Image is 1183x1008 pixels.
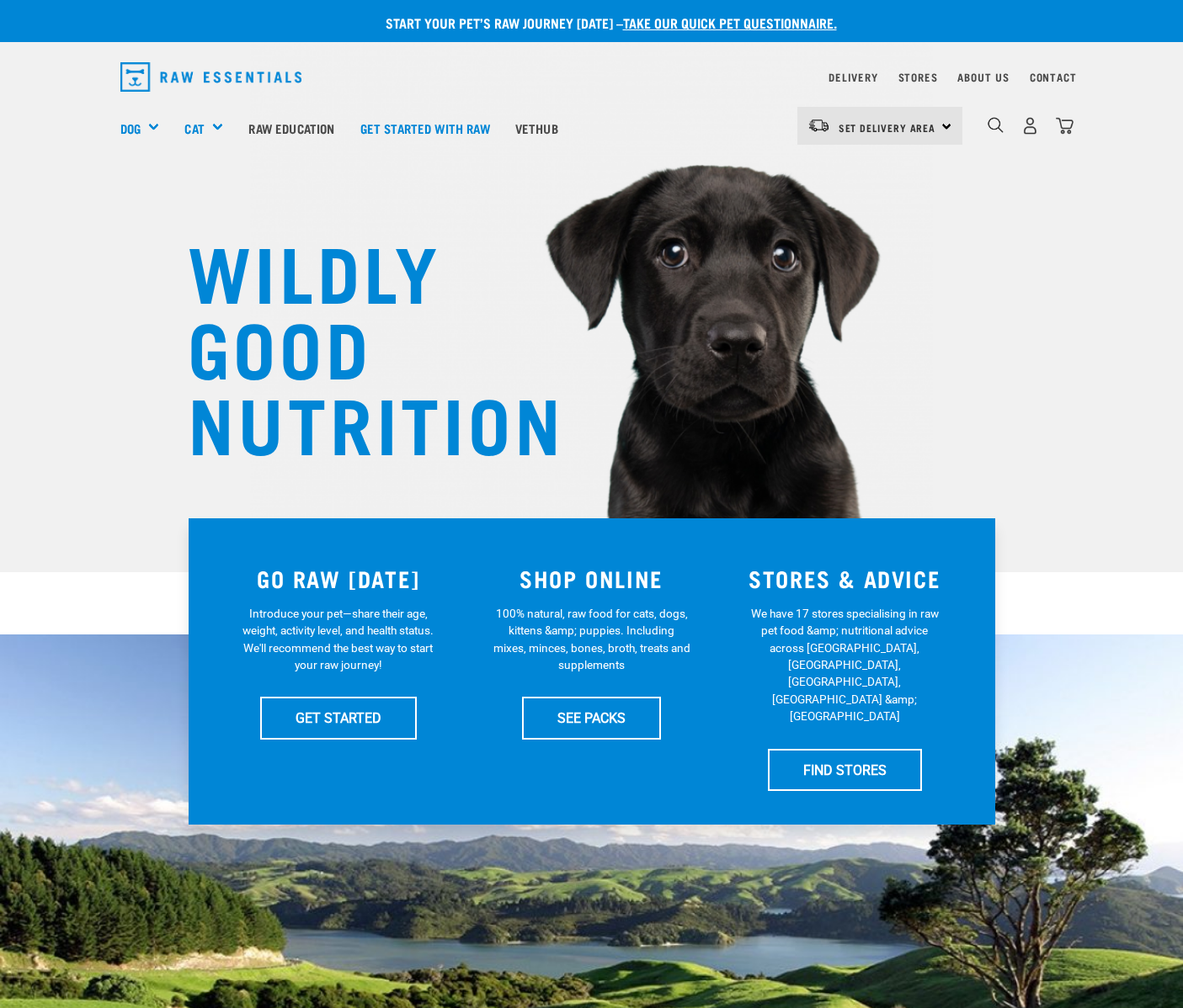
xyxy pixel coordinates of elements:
[120,62,302,92] img: Raw Essentials Logo
[188,231,525,459] h1: WILDLY GOOD NUTRITION
[1021,117,1039,135] img: user.png
[120,119,141,138] a: Dog
[493,605,690,674] p: 100% natural, raw food for cats, dogs, kittens &amp; puppies. Including mixes, minces, bones, bro...
[236,94,347,162] a: Raw Education
[839,125,936,130] span: Set Delivery Area
[988,117,1004,133] img: home-icon-1@2x.png
[222,565,456,592] h3: GO RAW [DATE]
[768,749,922,791] a: FIND STORES
[623,19,837,26] a: take our quick pet questionnaire.
[1056,117,1074,135] img: home-icon@2x.png
[260,697,417,739] a: GET STARTED
[348,94,503,162] a: Get started with Raw
[898,74,938,80] a: Stores
[807,118,830,133] img: van-moving.png
[503,94,571,162] a: Vethub
[728,565,962,592] h3: STORES & ADVICE
[107,56,1077,98] nav: dropdown navigation
[1030,74,1077,80] a: Contact
[957,74,1009,80] a: About Us
[522,697,661,739] a: SEE PACKS
[475,565,708,592] h3: SHOP ONLINE
[239,605,437,674] p: Introduce your pet—share their age, weight, activity level, and health status. We'll recommend th...
[829,74,877,80] a: Delivery
[184,119,204,138] a: Cat
[746,605,944,725] p: We have 17 stores specialising in raw pet food &amp; nutritional advice across [GEOGRAPHIC_DATA],...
